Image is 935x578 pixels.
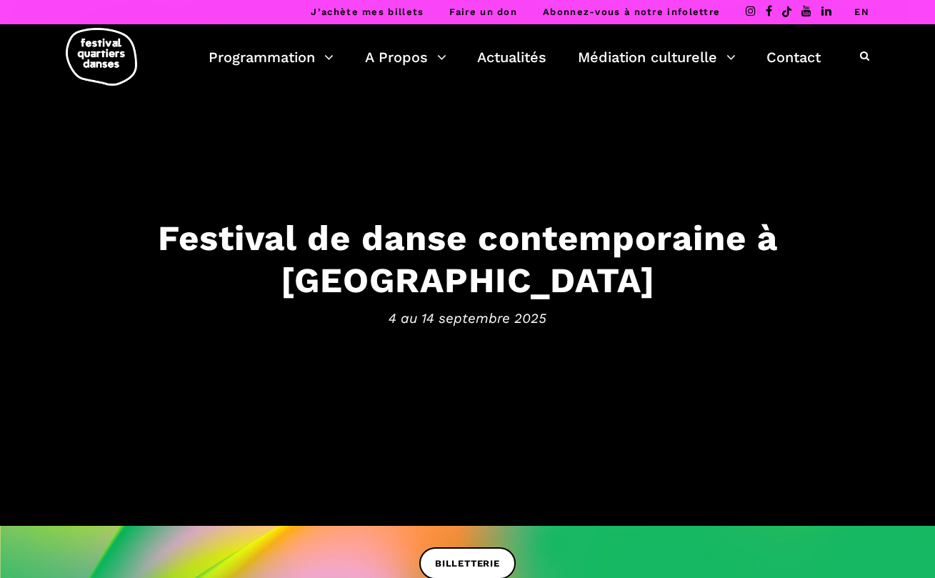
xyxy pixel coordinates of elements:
[543,6,720,17] a: Abonnez-vous à notre infolettre
[25,216,911,301] h3: Festival de danse contemporaine à [GEOGRAPHIC_DATA]
[578,45,736,69] a: Médiation culturelle
[311,6,424,17] a: J’achète mes billets
[449,6,517,17] a: Faire un don
[209,45,334,69] a: Programmation
[365,45,446,69] a: A Propos
[766,45,821,69] a: Contact
[477,45,546,69] a: Actualités
[854,6,869,17] a: EN
[435,557,500,572] span: BILLETTERIE
[66,28,137,86] img: logo-fqd-med
[25,308,911,329] span: 4 au 14 septembre 2025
